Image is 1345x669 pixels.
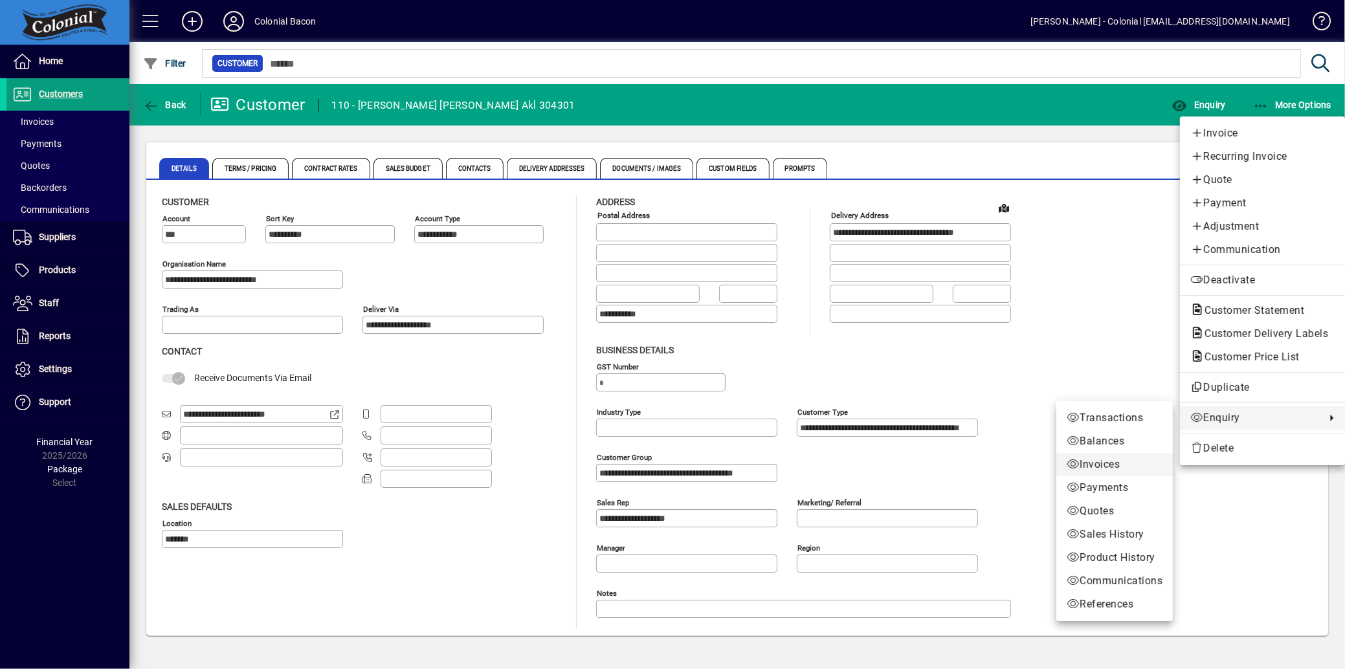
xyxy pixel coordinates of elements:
span: Payment [1190,195,1335,211]
span: Deactivate [1190,272,1335,288]
span: Adjustment [1190,219,1335,234]
span: Enquiry [1190,410,1319,426]
span: Sales History [1067,527,1162,542]
span: Recurring Invoice [1190,149,1335,164]
span: Payments [1067,480,1162,496]
span: Communication [1190,242,1335,258]
span: Customer Statement [1190,304,1311,316]
span: Invoice [1190,126,1335,141]
span: Invoices [1067,457,1162,472]
span: Product History [1067,550,1162,565]
span: Transactions [1067,410,1162,426]
span: Balances [1067,433,1162,449]
button: Deactivate customer [1180,269,1345,292]
span: Duplicate [1190,380,1335,395]
span: Quotes [1067,503,1162,519]
span: Customer Delivery Labels [1190,327,1335,340]
span: Communications [1067,573,1162,589]
span: References [1067,597,1162,612]
span: Delete [1190,441,1335,456]
span: Customer Price List [1190,351,1306,363]
span: Quote [1190,172,1335,188]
